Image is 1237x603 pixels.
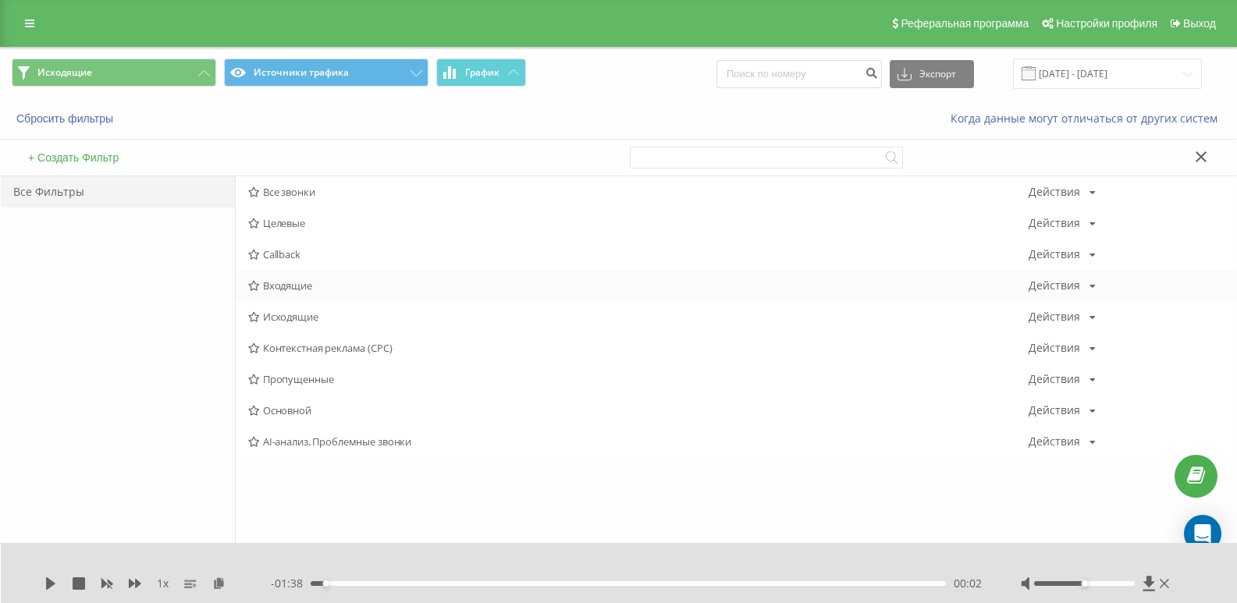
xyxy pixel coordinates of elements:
[1029,280,1080,291] div: Действия
[157,576,169,591] span: 1 x
[1056,17,1157,30] span: Настройки профиля
[23,151,123,165] button: + Создать Фильтр
[1184,515,1221,552] div: Open Intercom Messenger
[1029,436,1080,447] div: Действия
[12,534,1225,585] p: Сводная статистика звонков по заданным фильтрам за выбранный период
[37,66,92,79] span: Исходящие
[1029,342,1080,353] div: Действия
[1029,186,1080,197] div: Действия
[248,249,1029,260] span: Callback
[1081,580,1087,587] div: Accessibility label
[248,186,1029,197] span: Все звонки
[248,218,1029,229] span: Целевые
[465,67,499,78] span: График
[12,112,121,126] button: Сбросить фильтры
[716,60,882,88] input: Поиск по номеру
[1183,17,1216,30] span: Выход
[1029,405,1080,416] div: Действия
[224,59,428,87] button: Источники трафика
[1029,249,1080,260] div: Действия
[436,59,526,87] button: График
[901,17,1029,30] span: Реферальная программа
[248,280,1029,291] span: Входящие
[954,576,982,591] span: 00:02
[1029,374,1080,385] div: Действия
[890,60,974,88] button: Экспорт
[1029,218,1080,229] div: Действия
[323,580,329,587] div: Accessibility label
[271,576,311,591] span: - 01:38
[248,374,1029,385] span: Пропущенные
[248,405,1029,416] span: Основной
[1,176,235,208] div: Все Фильтры
[951,111,1225,126] a: Когда данные могут отличаться от других систем
[248,436,1029,447] span: AI-анализ. Проблемные звонки
[1190,150,1213,166] button: Закрыть
[12,59,216,87] button: Исходящие
[1029,311,1080,322] div: Действия
[248,311,1029,322] span: Исходящие
[248,342,1029,353] span: Контекстная реклама (CPC)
